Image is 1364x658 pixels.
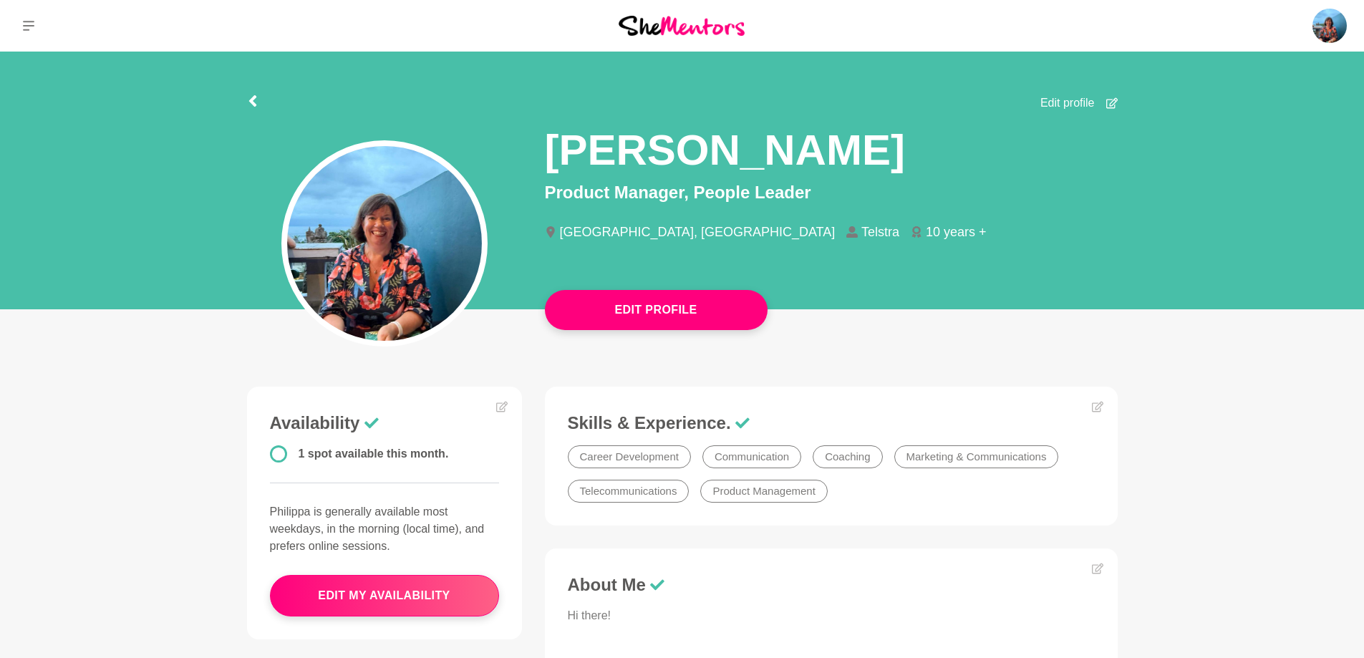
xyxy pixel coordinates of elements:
button: edit my availability [270,575,499,616]
li: Telstra [846,226,911,238]
h3: About Me [568,574,1095,596]
button: Edit Profile [545,290,768,330]
h1: [PERSON_NAME] [545,123,905,177]
h3: Skills & Experience. [568,412,1095,434]
img: She Mentors Logo [619,16,745,35]
img: Philippa Horton [1312,9,1347,43]
p: Hi there! [568,607,1095,624]
h3: Availability [270,412,499,434]
li: 10 years + [911,226,998,238]
p: Product Manager, People Leader [545,180,1118,205]
p: Philippa is generally available most weekdays, in the morning (local time), and prefers online se... [270,503,499,555]
span: 1 spot available this month. [299,447,449,460]
li: [GEOGRAPHIC_DATA], [GEOGRAPHIC_DATA] [545,226,847,238]
span: Edit profile [1040,95,1095,112]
